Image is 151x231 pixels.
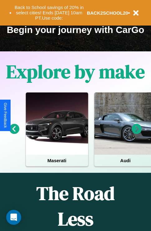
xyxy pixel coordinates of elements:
h4: Maserati [26,155,88,166]
h1: Explore by make [6,59,145,84]
div: Give Feedback [3,103,7,128]
b: BACK2SCHOOL20 [87,10,128,16]
button: Back to School savings of 20% in select cities! Ends [DATE] 10am PT.Use code: [12,3,87,22]
div: Open Intercom Messenger [6,210,21,225]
